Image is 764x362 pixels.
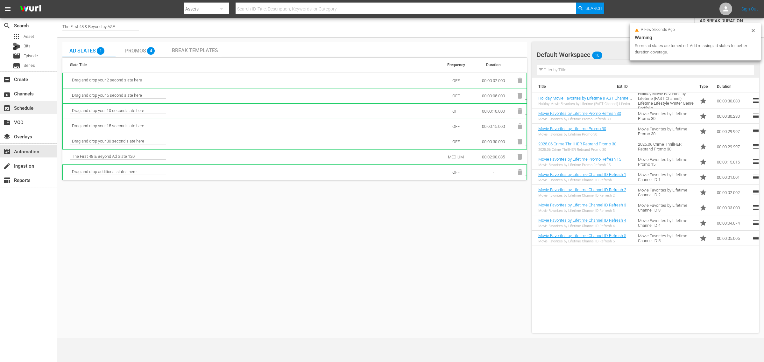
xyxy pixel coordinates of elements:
[714,108,749,124] td: 00:00:30.230
[613,78,696,95] th: Ext. ID
[699,234,707,242] span: Promo
[70,108,166,114] span: Drag and drop your 10 second slate here
[752,219,760,226] span: reorder
[699,128,707,135] span: Promo
[62,24,139,31] div: The First 48 & Beyond by A&E
[538,193,626,198] div: Movie Favorites by Lifetime Channel ID Refresh 2
[752,97,760,104] span: reorder
[69,48,96,54] span: Ad Slates
[13,62,20,70] span: Series
[3,162,11,170] span: Ingestion
[635,93,697,108] td: Holiday Movie Favorites by Lifetime (FAST Channel) Lifetime Lifestyle Winter Genre Portfolio
[438,149,473,164] td: MEDIUM
[743,21,756,34] button: edit
[699,189,707,196] span: Promo
[538,224,626,228] div: Movie Favorites by Lifetime Channel ID Refresh 4
[752,173,760,181] span: reorder
[538,203,626,207] a: Movie Favorites by Lifetime Channel ID Refresh 3
[714,200,749,215] td: 00:00:03.003
[439,58,474,73] th: Frequency
[538,96,632,105] a: Holiday Movie Favorites by Lifetime (FAST Channel) Lifetime Lifestyle Winter Genre Portfolio
[62,58,439,73] th: Slate Title
[438,164,473,180] td: OFF
[635,154,697,170] td: Movie Favorites by Lifetime Promo 15
[699,97,707,105] span: Promo
[3,90,11,98] span: Channels
[635,43,749,55] div: Some ad slates are turned off. Add missing ad slates for better duration coverage.
[3,148,11,156] span: Automation
[62,42,116,57] button: Ad Slates 1
[714,170,749,185] td: 00:00:01.001
[585,3,602,14] span: Search
[70,169,166,175] span: Drag and drop additional slates here
[699,143,707,150] span: Promo
[538,126,606,131] a: Movie Favorites by Lifetime Promo 30
[635,200,697,215] td: Movie Favorites by Lifetime Channel ID 3
[438,119,473,134] td: OFF
[3,104,11,112] span: Schedule
[714,215,749,231] td: 00:00:04.074
[699,173,707,181] span: Promo
[125,48,146,54] span: Promos
[70,93,166,99] span: Drag and drop your 5 second slate here
[538,132,606,136] div: Movie Favorites by Lifetime Promo 30
[70,78,166,83] span: Drag and drop your 2 second slate here
[538,239,626,243] div: Movie Favorites by Lifetime Channel ID Refresh 5
[538,157,621,162] a: Movie Favorites by Lifetime Promo Refresh 15
[147,47,155,55] span: 4
[641,27,675,32] span: a few seconds ago
[699,219,707,227] span: Promo
[473,103,513,119] td: 00:00:10.000
[3,177,11,184] span: Reports
[714,93,749,108] td: 00:00:30.030
[168,42,222,57] button: Break Templates
[538,172,626,177] a: Movie Favorites by Lifetime Channel ID Refresh 1
[13,33,20,40] span: Asset
[700,18,743,23] div: AD BREAK DURATION
[635,124,697,139] td: Movie Favorites by Lifetime Promo 30
[752,204,760,211] span: reorder
[438,134,473,149] td: OFF
[15,2,46,17] img: ans4CAIJ8jUAAAAAAAAAAAAAAAAAAAAAAAAgQb4GAAAAAAAAAAAAAAAAAAAAAAAAJMjXAAAAAAAAAAAAAAAAAAAAAAAAgAT5G...
[473,119,513,134] td: 00:00:15.000
[172,47,218,53] span: Break Templates
[635,185,697,200] td: Movie Favorites by Lifetime Channel ID 2
[24,43,31,49] span: Bits
[116,42,169,57] button: Promos 4
[752,112,760,120] span: reorder
[714,139,749,154] td: 00:00:29.997
[473,149,513,164] td: 00:02:00.085
[538,209,626,213] div: Movie Favorites by Lifetime Channel ID Refresh 3
[714,124,749,139] td: 00:00:29.997
[696,78,713,95] th: Type
[3,22,11,30] span: Search
[473,164,513,180] td: -
[3,133,11,141] span: Overlays
[70,139,166,144] span: Drag and drop your 30 second slate here
[97,47,104,55] span: 1
[714,154,749,170] td: 00:00:15.015
[538,187,626,192] a: Movie Favorites by Lifetime Channel ID Refresh 2
[752,234,760,242] span: reorder
[473,88,513,103] td: 00:00:05.000
[438,103,473,119] td: OFF
[699,204,707,212] span: Promo
[3,119,11,126] span: VOD
[538,218,626,223] a: Movie Favorites by Lifetime Channel ID Refresh 4
[13,52,20,60] span: Episode
[635,170,697,185] td: Movie Favorites by Lifetime Channel ID 1
[13,43,20,50] div: Bits
[635,108,697,124] td: Movie Favorites by Lifetime Promo 30
[538,111,621,116] a: Movie Favorites by Lifetime Promo Refresh 30
[635,215,697,231] td: Movie Favorites by Lifetime Channel ID 4
[538,142,616,146] a: 2025.06 Crime ThrillHER Rebrand Promo 30
[537,46,746,64] div: Default Workspace
[752,127,760,135] span: reorder
[752,188,760,196] span: reorder
[538,148,616,152] div: 2025.06 Crime ThrillHER Rebrand Promo 30
[473,134,513,149] td: 00:00:30.000
[24,33,34,40] span: Asset
[592,49,602,62] span: 10
[576,3,604,14] button: Search
[4,5,11,13] span: menu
